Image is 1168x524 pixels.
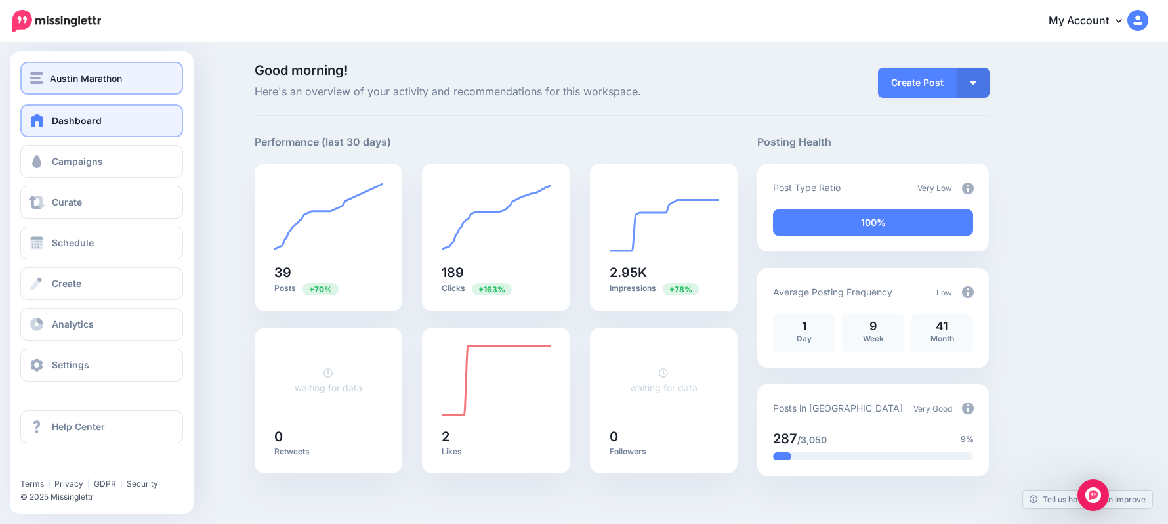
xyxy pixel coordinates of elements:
p: Posts [274,282,383,295]
a: Dashboard [20,104,183,137]
span: Here's an overview of your activity and recommendations for this workspace. [255,83,738,100]
span: Dashboard [52,115,102,126]
img: Missinglettr [12,10,101,32]
img: info-circle-grey.png [962,183,974,194]
div: Open Intercom Messenger [1077,479,1109,511]
span: Good morning! [255,62,348,78]
li: © 2025 Missinglettr [20,491,191,504]
a: Settings [20,349,183,382]
img: info-circle-grey.png [962,286,974,298]
p: Followers [610,447,719,457]
p: 41 [917,320,967,332]
a: Schedule [20,227,183,259]
div: 9% of your posts in the last 30 days have been from Drip Campaigns [773,452,791,460]
img: info-circle-grey.png [962,403,974,414]
img: arrow-down-white.png [970,81,976,85]
p: Post Type Ratio [773,180,841,195]
span: 9% [961,433,974,446]
a: waiting for data [630,367,698,393]
a: Privacy [54,479,83,489]
p: Average Posting Frequency [773,284,892,299]
p: Retweets [274,447,383,457]
span: | [48,479,51,489]
h5: Posting Health [757,134,989,150]
a: waiting for data [295,367,362,393]
h5: 0 [610,430,719,443]
span: Day [797,334,812,343]
span: Previous period: 23 [302,283,339,295]
span: Settings [52,359,89,370]
span: Curate [52,196,82,207]
a: Create [20,267,183,300]
a: Create Post [878,68,957,98]
span: Previous period: 72 [472,283,512,295]
span: Week [863,334,884,343]
p: Likes [442,447,551,457]
a: Analytics [20,308,183,341]
p: Impressions [610,282,719,295]
a: Terms [20,479,44,489]
span: Low [936,288,952,297]
h5: 39 [274,266,383,279]
a: Security [127,479,158,489]
p: 1 [780,320,829,332]
a: GDPR [94,479,116,489]
a: Campaigns [20,145,183,178]
span: 287 [773,431,797,447]
span: | [87,479,90,489]
h5: 0 [274,430,383,443]
span: Schedule [52,237,94,248]
span: Previous period: 1.66K [663,283,699,295]
h5: 2.95K [610,266,719,279]
span: Very Good [913,404,952,414]
img: menu.png [30,72,43,84]
a: Tell us how we can improve [1023,491,1152,508]
p: Posts in [GEOGRAPHIC_DATA] [773,401,903,416]
p: 9 [848,320,898,332]
h5: Performance (last 30 days) [255,134,391,150]
a: Help Center [20,410,183,443]
a: My Account [1035,5,1148,37]
span: | [120,479,123,489]
span: Create [52,278,81,289]
span: Campaigns [52,156,103,167]
span: Austin Marathon [50,71,122,86]
div: 100% of your posts in the last 30 days have been from Drip Campaigns [773,209,973,236]
span: Help Center [52,421,105,432]
h5: 2 [442,430,551,443]
span: Analytics [52,318,94,330]
p: Clicks [442,282,551,295]
a: Curate [20,186,183,219]
button: Austin Marathon [20,62,183,95]
span: /3,050 [797,434,827,445]
span: Very Low [917,183,952,193]
iframe: Twitter Follow Button [20,460,120,473]
span: Month [930,334,954,343]
h5: 189 [442,266,551,279]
